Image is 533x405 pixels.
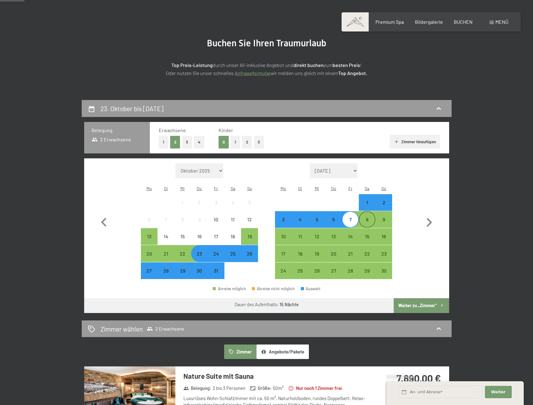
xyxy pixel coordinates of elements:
div: 13 [326,234,341,249]
h3: Belegung [92,127,142,134]
abbr: Donnerstag [197,186,202,191]
div: Mon Oct 20 2025 [141,245,158,262]
div: Thu Oct 09 2025 [191,211,208,228]
div: Anreise nicht möglich [158,211,174,228]
div: Anreise möglich [325,245,342,262]
div: 6 [141,217,157,232]
div: Anreise nicht möglich [224,211,241,228]
div: Anreise möglich [309,211,325,228]
div: Abreise nicht möglich [252,287,295,291]
div: Anreise nicht möglich [208,211,224,228]
div: Tue Oct 21 2025 [158,245,174,262]
button: Zimmer [224,344,256,359]
span: Kinder [219,127,233,133]
div: 15 [175,234,190,249]
div: Anreise nicht möglich [191,228,208,245]
div: 20 [326,251,341,267]
div: 14 [158,234,174,249]
div: Fri Oct 24 2025 [208,245,224,262]
div: 25 [225,251,240,267]
h3: Nature Suite mit Sauna [183,371,367,381]
abbr: Montag [146,186,152,191]
a: Anfrageformular [235,70,271,76]
div: Tue Nov 18 2025 [292,245,309,262]
span: 50 m² [273,385,284,391]
b: 15 Nächte [280,302,299,307]
span: 2 Erwachsene [147,326,184,332]
div: Anreise möglich [174,262,191,279]
div: Tue Oct 07 2025 [158,211,174,228]
div: 24 [208,251,224,267]
button: 2 [170,136,180,148]
strong: besten Preis [333,62,360,68]
div: Fri Oct 31 2025 [208,262,224,279]
div: Fri Nov 28 2025 [342,262,359,279]
div: 8 [359,217,375,232]
div: 19 [309,251,325,267]
div: Wed Oct 01 2025 [174,194,191,211]
div: 7 [158,217,174,232]
div: Anreise nicht möglich [174,211,191,228]
div: 28 [342,268,358,284]
div: Sun Oct 26 2025 [241,245,258,262]
div: 16 [376,234,392,249]
abbr: Samstag [231,186,235,191]
div: Anreise möglich [292,262,309,279]
button: Vorheriger Monat [95,163,113,279]
div: Anreise möglich [292,228,309,245]
div: 5 [242,200,257,215]
abbr: Montag [281,186,286,191]
p: durch unser All-inklusive Angebot und zum ! Oder nutzen Sie unser schnelles wir melden uns gleich... [113,61,421,77]
div: Sat Oct 18 2025 [224,228,241,245]
div: Anreise möglich [342,211,359,228]
div: 10 [208,217,224,232]
div: 6 [326,217,341,232]
span: Schnellanfrage [387,374,413,379]
div: Tue Nov 04 2025 [292,211,309,228]
div: 1 [175,200,190,215]
div: 7 [342,217,358,232]
div: 15 [359,234,375,249]
strong: Nur noch 1 Zimmer frei. [288,385,343,391]
div: Anreise nicht möglich [174,194,191,211]
div: Fri Oct 10 2025 [208,211,224,228]
div: Sun Nov 16 2025 [375,228,392,245]
button: 3 [254,136,264,148]
div: Anreise möglich [309,228,325,245]
div: Sun Oct 19 2025 [241,228,258,245]
div: Mon Nov 17 2025 [275,245,292,262]
span: Buchen Sie Ihren Traumurlaub [207,38,326,48]
div: Thu Oct 23 2025 [191,245,208,262]
button: 2 [242,136,252,148]
div: Sat Oct 04 2025 [224,194,241,211]
button: 3 [182,136,192,148]
strong: Belegung : [183,385,211,391]
div: 4 [225,200,240,215]
div: 1 [359,200,375,215]
div: Anreise möglich [241,228,258,245]
button: Weiter zu „Zimmer“ [394,298,449,313]
div: 17 [208,234,224,249]
div: Sat Nov 15 2025 [359,228,375,245]
div: 30 [192,268,207,284]
div: Thu Oct 02 2025 [191,194,208,211]
div: Thu Oct 30 2025 [191,262,208,279]
abbr: Donnerstag [331,186,336,191]
div: Sat Oct 25 2025 [224,245,241,262]
div: Tue Nov 25 2025 [292,262,309,279]
div: Tue Oct 28 2025 [158,262,174,279]
div: Mon Nov 24 2025 [275,262,292,279]
div: Anreise nicht möglich [224,194,241,211]
div: 3 [208,200,224,215]
div: Anreise möglich [275,262,292,279]
div: Mon Oct 27 2025 [141,262,158,279]
a: BUCHEN [454,19,473,25]
span: Bildergalerie [415,19,443,25]
div: Anreise möglich [342,228,359,245]
div: 14 [342,234,358,249]
div: 5 [309,217,325,232]
div: Anreise möglich [359,211,375,228]
div: Anreise nicht möglich [208,194,224,211]
div: Sat Oct 11 2025 [224,211,241,228]
div: 26 [242,251,257,267]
